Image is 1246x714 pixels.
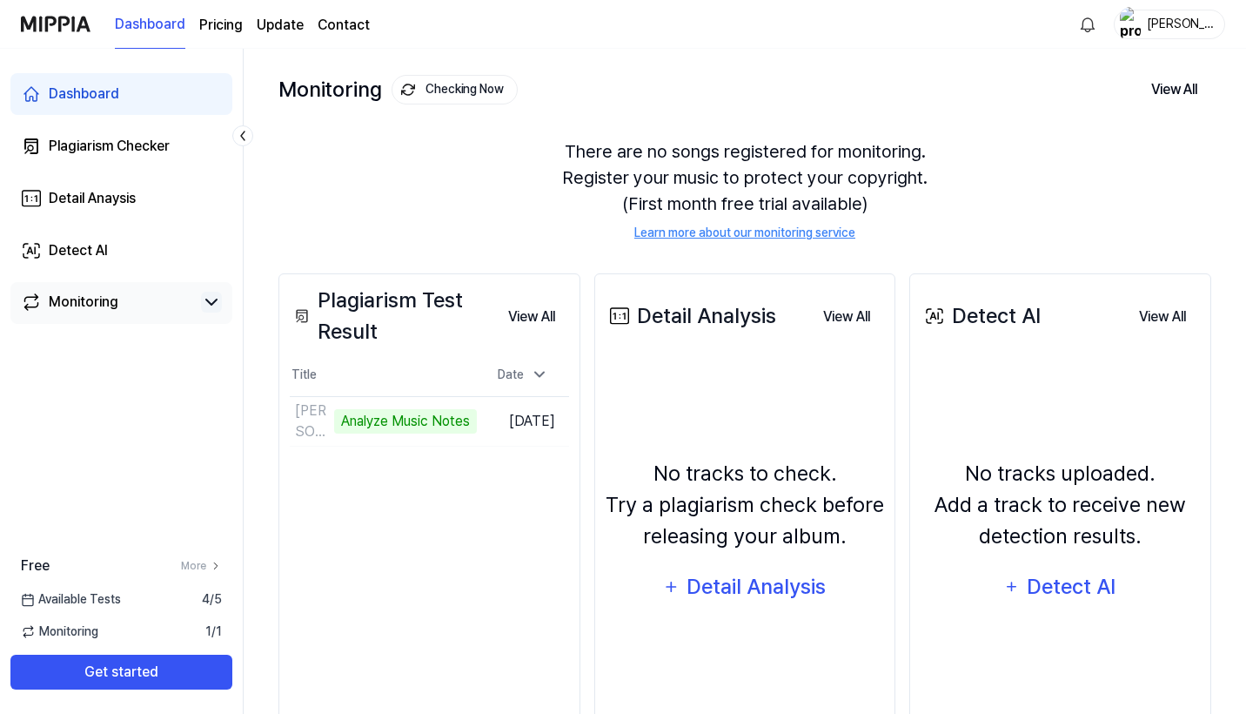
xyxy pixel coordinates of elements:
a: Dashboard [115,1,185,49]
div: There are no songs registered for monitoring. Register your music to protect your copyright. (Fir... [278,118,1211,263]
div: Detail Analysis [606,300,776,332]
button: View All [1125,300,1200,334]
a: Pricing [199,15,243,36]
div: Monitoring [49,292,118,313]
div: Detect AI [1025,570,1118,603]
div: Detail Anaysis [49,188,136,209]
div: Detect AI [49,240,108,261]
button: View All [809,300,884,334]
a: Contact [318,15,370,36]
a: More [181,558,222,574]
div: [PERSON_NAME] (Master) [295,401,330,442]
span: Monitoring [21,623,98,641]
a: Plagiarism Checker [10,125,232,167]
button: Detail Analysis [652,566,838,608]
div: [PERSON_NAME] [1146,14,1214,33]
div: No tracks uploaded. Add a track to receive new detection results. [921,458,1200,552]
th: Title [290,354,477,396]
a: Update [257,15,304,36]
a: Detect AI [10,230,232,272]
a: Learn more about our monitoring service [634,224,855,242]
img: monitoring Icon [399,80,418,99]
a: Detail Anaysis [10,178,232,219]
span: 1 / 1 [205,623,222,641]
button: View All [494,300,569,334]
div: Date [491,360,555,389]
img: profile [1120,7,1141,42]
span: 4 / 5 [202,590,222,609]
button: View All [1137,71,1211,108]
div: Detail Analysis [686,570,827,603]
button: Checking Now [392,75,518,104]
span: Free [21,556,50,576]
div: Analyze Music Notes [334,409,477,434]
div: Plagiarism Test Result [290,285,494,347]
div: No tracks to check. Try a plagiarism check before releasing your album. [606,458,885,552]
img: 알림 [1077,14,1098,35]
button: Detect AI [993,566,1129,608]
div: Detect AI [921,300,1041,332]
div: Dashboard [49,84,119,104]
div: Plagiarism Checker [49,136,170,157]
a: Dashboard [10,73,232,115]
div: Monitoring [278,75,518,104]
button: Get started [10,655,232,690]
td: [DATE] [477,396,569,446]
button: profile[PERSON_NAME] [1114,10,1225,39]
span: Available Tests [21,590,121,609]
a: Monitoring [21,292,194,313]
